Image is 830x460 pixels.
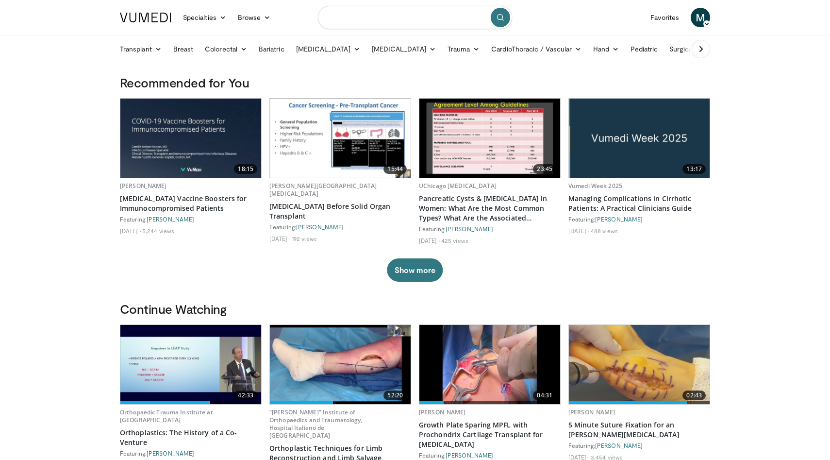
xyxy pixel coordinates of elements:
[595,216,643,222] a: [PERSON_NAME]
[568,194,710,213] a: Managing Complications in Cirrhotic Patients: A Practical Clinicians Guide
[442,39,486,59] a: Trauma
[120,227,141,235] li: [DATE]
[269,182,377,198] a: [PERSON_NAME][GEOGRAPHIC_DATA][MEDICAL_DATA]
[120,325,261,404] img: ce2475e1-35cb-47af-a824-dcd024c4200c.620x360_q85_upscale.jpg
[269,408,363,440] a: “[PERSON_NAME]” Institute of Orthopaedics and Traumatology, Hospital Italiano de [GEOGRAPHIC_DATA]
[568,182,622,190] a: Vumedi Week 2025
[318,6,512,29] input: Search topics, interventions
[270,99,411,178] img: 4370d304-2ecc-4cd1-a3c7-9e6de209eca4.620x360_q85_upscale.jpg
[419,237,440,244] li: [DATE]
[120,449,262,457] div: Featuring:
[441,237,468,244] li: 425 views
[234,164,257,174] span: 18:15
[645,8,685,27] a: Favorites
[114,39,167,59] a: Transplant
[568,408,615,416] a: [PERSON_NAME]
[120,99,261,178] img: 4b6b8a23-254d-4dd2-bcfb-d2fe928e31b4.620x360_q85_upscale.jpg
[120,428,262,447] a: Orthoplastics: The History of a Co-Venture
[120,194,262,213] a: [MEDICAL_DATA] Vaccine Boosters for Immunocompromised Patients
[292,235,317,242] li: 192 views
[120,408,213,424] a: Orthopaedic Trauma Institute at [GEOGRAPHIC_DATA]
[290,39,366,59] a: [MEDICAL_DATA]
[366,39,442,59] a: [MEDICAL_DATA]
[120,301,710,317] h3: Continue Watching
[587,39,625,59] a: Hand
[269,202,411,221] a: [MEDICAL_DATA] Before Solid Organ Transplant
[270,99,411,178] a: 15:44
[147,216,194,222] a: [PERSON_NAME]
[270,325,411,404] img: e1710a84-7805-4365-9b33-f4fd8b82f3bf.620x360_q85_upscale.jpg
[419,225,561,233] div: Featuring:
[142,227,174,235] li: 5,244 views
[569,325,710,404] a: 02:43
[569,99,710,178] img: b79064c7-a40b-4262-95d7-e83347a42cae.jpg.620x360_q85_upscale.jpg
[568,227,589,235] li: [DATE]
[485,39,587,59] a: CardioThoracic / Vascular
[568,442,710,449] div: Featuring:
[569,325,710,404] img: 86c107f5-1736-44c2-ba27-823b71f628f4.620x360_q85_upscale.jpg
[691,8,710,27] a: M
[419,420,561,449] a: Growth Plate Sparing MPFL with Prochondrix Cartilage Transplant for [MEDICAL_DATA]
[446,225,493,232] a: [PERSON_NAME]
[419,182,497,190] a: UChicago [MEDICAL_DATA]
[383,164,407,174] span: 15:44
[533,164,556,174] span: 23:45
[199,39,253,59] a: Colorectal
[625,39,664,59] a: Pediatric
[419,194,561,223] a: Pancreatic Cysts & [MEDICAL_DATA] in Women: What Are the Most Common Types? What Are the Associat...
[569,99,710,178] a: 13:17
[419,451,561,459] div: Featuring:
[167,39,199,59] a: Breast
[682,391,706,400] span: 02:43
[595,442,643,449] a: [PERSON_NAME]
[177,8,232,27] a: Specialties
[120,99,261,178] a: 18:15
[419,99,560,178] img: 42511178-ba8d-423a-9bc7-19d75d618ee0.620x360_q85_upscale.jpg
[234,391,257,400] span: 42:33
[270,325,411,404] a: 52:20
[419,408,466,416] a: [PERSON_NAME]
[664,39,742,59] a: Surgical Oncology
[533,391,556,400] span: 04:31
[419,99,560,178] a: 23:45
[232,8,277,27] a: Browse
[269,223,411,231] div: Featuring:
[120,182,167,190] a: [PERSON_NAME]
[568,215,710,223] div: Featuring:
[383,391,407,400] span: 52:20
[419,325,560,404] img: ffc56676-9ce6-4709-8329-14d886d4fcb7.620x360_q85_upscale.jpg
[446,452,493,459] a: [PERSON_NAME]
[296,223,344,230] a: [PERSON_NAME]
[387,258,443,282] button: Show more
[253,39,290,59] a: Bariatric
[419,325,560,404] a: 04:31
[120,325,261,404] a: 42:33
[120,13,171,22] img: VuMedi Logo
[682,164,706,174] span: 13:17
[120,215,262,223] div: Featuring:
[269,235,290,242] li: [DATE]
[591,227,618,235] li: 488 views
[568,420,710,440] a: 5 Minute Suture Fixation for an [PERSON_NAME][MEDICAL_DATA]
[147,450,194,457] a: [PERSON_NAME]
[120,75,710,90] h3: Recommended for You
